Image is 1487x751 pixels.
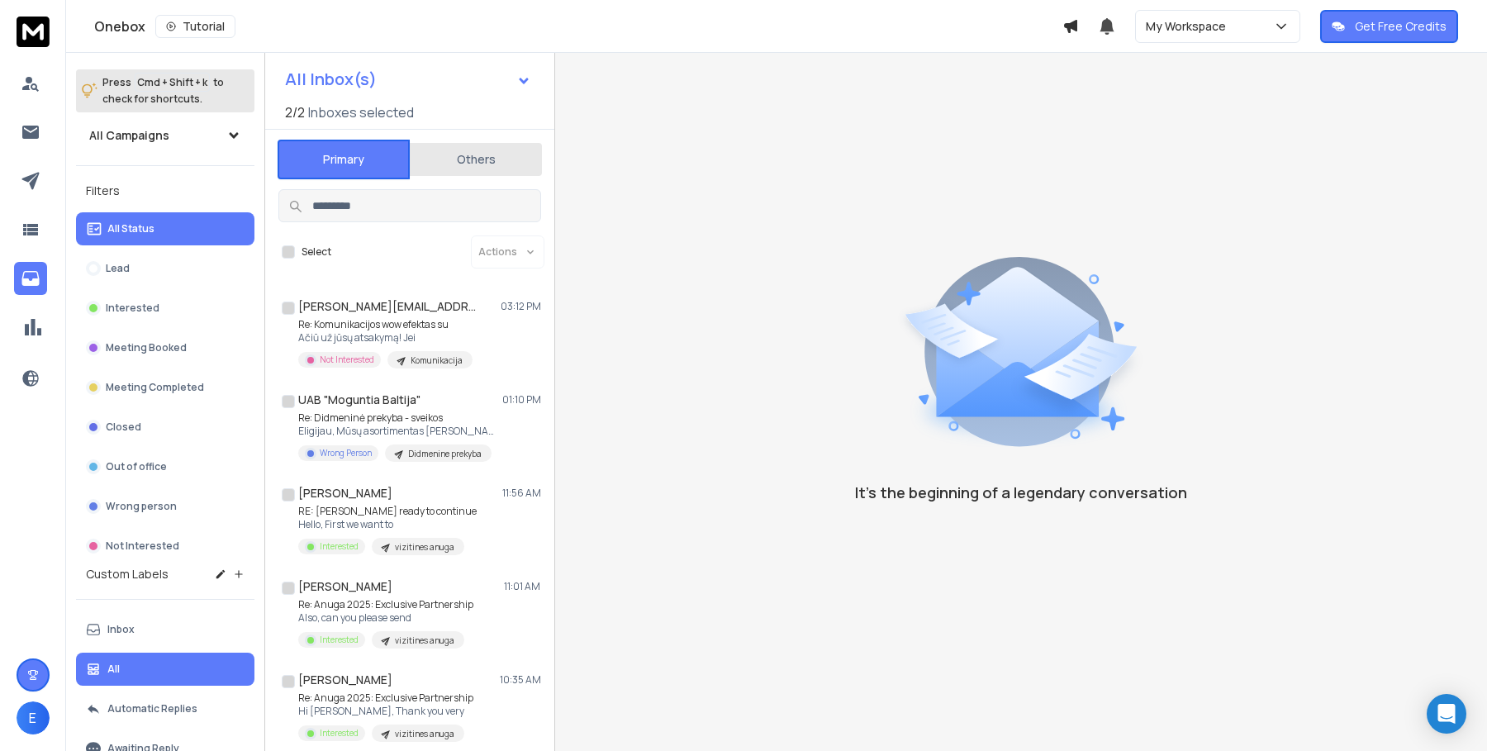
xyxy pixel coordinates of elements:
[298,331,473,345] p: Ačiū už jūsų atsakymą! Jei
[855,481,1187,504] p: It’s the beginning of a legendary conversation
[278,140,410,179] button: Primary
[107,663,120,676] p: All
[106,421,141,434] p: Closed
[76,490,254,523] button: Wrong person
[86,566,169,582] h3: Custom Labels
[320,540,359,553] p: Interested
[285,71,377,88] h1: All Inbox(s)
[76,411,254,444] button: Closed
[320,727,359,739] p: Interested
[410,141,542,178] button: Others
[298,318,473,331] p: Re: Komunikacijos wow efektas su
[320,447,372,459] p: Wrong Person
[155,15,235,38] button: Tutorial
[308,102,414,122] h3: Inboxes selected
[1320,10,1458,43] button: Get Free Credits
[298,411,496,425] p: Re: Didmeninė prekyba - sveikos
[298,485,392,501] h1: [PERSON_NAME]
[272,63,544,96] button: All Inbox(s)
[106,500,177,513] p: Wrong person
[76,252,254,285] button: Lead
[76,179,254,202] h3: Filters
[102,74,224,107] p: Press to check for shortcuts.
[76,450,254,483] button: Out of office
[411,354,463,367] p: Komunikacija
[76,292,254,325] button: Interested
[502,393,541,406] p: 01:10 PM
[107,623,135,636] p: Inbox
[94,15,1062,38] div: Onebox
[298,598,473,611] p: Re: Anuga 2025: Exclusive Partnership
[298,518,477,531] p: Hello, First we want to
[106,341,187,354] p: Meeting Booked
[107,222,154,235] p: All Status
[298,672,392,688] h1: [PERSON_NAME]
[395,541,454,554] p: vizitines anuga
[76,613,254,646] button: Inbox
[76,371,254,404] button: Meeting Completed
[106,460,167,473] p: Out of office
[298,505,477,518] p: RE: [PERSON_NAME] ready to continue
[500,673,541,687] p: 10:35 AM
[106,302,159,315] p: Interested
[76,212,254,245] button: All Status
[501,300,541,313] p: 03:12 PM
[298,578,392,595] h1: [PERSON_NAME]
[320,354,374,366] p: Not Interested
[76,119,254,152] button: All Campaigns
[298,298,480,315] h1: [PERSON_NAME][EMAIL_ADDRESS][DOMAIN_NAME]
[17,701,50,734] button: E
[395,635,454,647] p: vizitines anuga
[302,245,331,259] label: Select
[298,425,496,438] p: Eligijau, Mūsų asortimentas [PERSON_NAME]
[135,73,210,92] span: Cmd + Shift + k
[1146,18,1233,35] p: My Workspace
[298,611,473,625] p: Also, can you please send
[106,262,130,275] p: Lead
[285,102,305,122] span: 2 / 2
[320,634,359,646] p: Interested
[89,127,169,144] h1: All Campaigns
[298,392,420,408] h1: UAB "Moguntia Baltija"
[76,331,254,364] button: Meeting Booked
[107,702,197,715] p: Automatic Replies
[106,539,179,553] p: Not Interested
[76,692,254,725] button: Automatic Replies
[1355,18,1447,35] p: Get Free Credits
[395,728,454,740] p: vizitines anuga
[298,705,473,718] p: Hi [PERSON_NAME], Thank you very
[504,580,541,593] p: 11:01 AM
[502,487,541,500] p: 11:56 AM
[76,653,254,686] button: All
[298,692,473,705] p: Re: Anuga 2025: Exclusive Partnership
[106,381,204,394] p: Meeting Completed
[1427,694,1466,734] div: Open Intercom Messenger
[76,530,254,563] button: Not Interested
[408,448,482,460] p: Didmenine prekyba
